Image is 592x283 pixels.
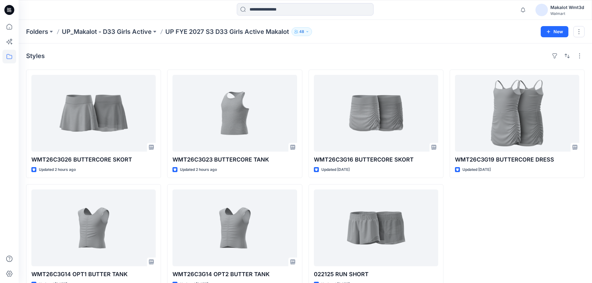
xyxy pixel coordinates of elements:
[535,4,548,16] img: avatar
[550,4,584,11] div: Makalot Wmt3d
[321,167,350,173] p: Updated [DATE]
[291,27,312,36] button: 48
[31,155,156,164] p: WMT26C3G26 BUTTERCORE SKORT
[180,167,217,173] p: Updated 2 hours ago
[299,28,304,35] p: 48
[541,26,568,37] button: New
[314,270,438,279] p: 022125 RUN SHORT
[314,189,438,266] a: 022125 RUN SHORT
[172,189,297,266] a: WMT26C3G14 OPT2 BUTTER TANK
[39,167,76,173] p: Updated 2 hours ago
[172,75,297,152] a: WMT26C3G23 BUTTERCORE TANK
[314,155,438,164] p: WMT26C3G16 BUTTERCORE SKORT
[165,27,289,36] p: UP FYE 2027 S3 D33 Girls Active Makalot
[314,75,438,152] a: WMT26C3G16 BUTTERCORE SKORT
[455,155,579,164] p: WMT26C3G19 BUTTERCORE DRESS
[172,155,297,164] p: WMT26C3G23 BUTTERCORE TANK
[172,270,297,279] p: WMT26C3G14 OPT2 BUTTER TANK
[31,75,156,152] a: WMT26C3G26 BUTTERCORE SKORT
[26,52,45,60] h4: Styles
[462,167,491,173] p: Updated [DATE]
[455,75,579,152] a: WMT26C3G19 BUTTERCORE DRESS
[26,27,48,36] a: Folders
[31,189,156,266] a: WMT26C3G14 OPT1 BUTTER TANK
[550,11,584,16] div: Walmart
[62,27,152,36] a: UP_Makalot - D33 Girls Active
[31,270,156,279] p: WMT26C3G14 OPT1 BUTTER TANK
